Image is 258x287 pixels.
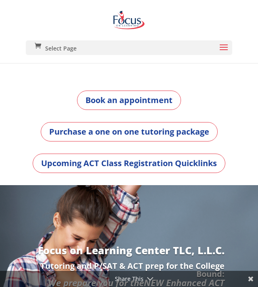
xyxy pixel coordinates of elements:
[33,262,224,278] p: Tutoring and P/SAT & ACT prep for the College Bound:
[38,243,225,257] a: Focus on Learning Center TLC, L.L.C.
[33,154,225,173] a: Upcoming ACT Class Registration Quicklinks
[41,122,218,141] a: Purchase a one on one tutoring package
[45,46,77,51] span: Select Page
[111,8,147,32] img: Focus on Learning
[77,91,181,110] a: Book an appointment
